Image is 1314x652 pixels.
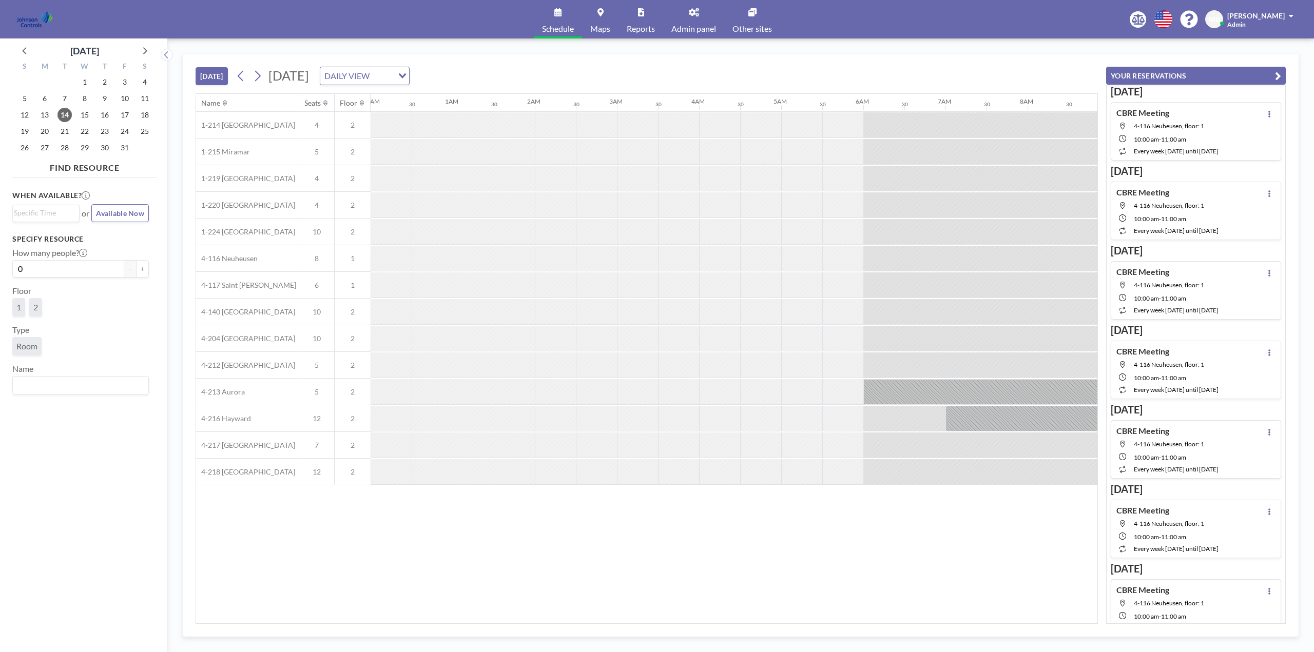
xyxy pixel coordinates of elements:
[98,108,112,122] span: Thursday, October 16, 2025
[70,44,99,58] div: [DATE]
[335,227,371,236] span: 2
[57,141,72,155] span: Tuesday, October 28, 2025
[304,98,321,108] div: Seats
[320,67,409,85] div: Search for option
[196,254,258,263] span: 4-116 Neuheusen
[1159,135,1161,143] span: -
[335,307,371,317] span: 2
[75,61,95,74] div: W
[609,97,623,105] div: 3AM
[196,67,228,85] button: [DATE]
[1161,613,1186,620] span: 11:00 AM
[17,124,32,139] span: Sunday, October 19, 2025
[299,281,334,290] span: 6
[335,201,371,210] span: 2
[340,98,357,108] div: Floor
[335,467,371,477] span: 2
[1134,613,1159,620] span: 10:00 AM
[196,467,295,477] span: 4-218 [GEOGRAPHIC_DATA]
[1161,453,1186,461] span: 11:00 AM
[137,260,149,278] button: +
[16,9,53,30] img: organization-logo
[37,91,52,106] span: Monday, October 6, 2025
[118,75,132,89] span: Friday, October 3, 2025
[1227,21,1246,28] span: Admin
[201,98,220,108] div: Name
[15,61,35,74] div: S
[1134,520,1204,527] span: 4-116 Neuheusen, floor: 1
[299,147,334,156] span: 5
[527,97,540,105] div: 2AM
[299,201,334,210] span: 4
[984,101,990,108] div: 30
[17,108,32,122] span: Sunday, October 12, 2025
[118,141,132,155] span: Friday, October 31, 2025
[196,387,245,397] span: 4-213 Aurora
[409,101,415,108] div: 30
[78,75,92,89] span: Wednesday, October 1, 2025
[1116,108,1169,118] h4: CBRE Meeting
[118,91,132,106] span: Friday, October 10, 2025
[1134,545,1219,552] span: every week [DATE] until [DATE]
[37,124,52,139] span: Monday, October 20, 2025
[1116,346,1169,357] h4: CBRE Meeting
[1161,374,1186,382] span: 11:00 AM
[1066,101,1072,108] div: 30
[373,69,392,83] input: Search for option
[299,361,334,370] span: 5
[96,209,144,218] span: Available Now
[138,75,152,89] span: Saturday, October 4, 2025
[1161,533,1186,541] span: 11:00 AM
[299,387,334,397] span: 5
[299,334,334,343] span: 10
[445,97,458,105] div: 1AM
[1134,465,1219,473] span: every week [DATE] until [DATE]
[1111,483,1281,496] h3: [DATE]
[1111,165,1281,177] h3: [DATE]
[322,69,372,83] span: DAILY VIEW
[57,91,72,106] span: Tuesday, October 7, 2025
[98,124,112,139] span: Thursday, October 23, 2025
[1161,294,1186,302] span: 11:00 AM
[820,101,826,108] div: 30
[1134,294,1159,302] span: 10:00 AM
[1134,599,1204,607] span: 4-116 Neuheusen, floor: 1
[13,205,79,221] div: Search for option
[1159,294,1161,302] span: -
[1134,135,1159,143] span: 10:00 AM
[1116,505,1169,516] h4: CBRE Meeting
[13,377,148,394] div: Search for option
[196,201,295,210] span: 1-220 [GEOGRAPHIC_DATA]
[1134,202,1204,209] span: 4-116 Neuheusen, floor: 1
[78,108,92,122] span: Wednesday, October 15, 2025
[196,334,295,343] span: 4-204 [GEOGRAPHIC_DATA]
[268,68,309,83] span: [DATE]
[78,141,92,155] span: Wednesday, October 29, 2025
[196,121,295,130] span: 1-214 [GEOGRAPHIC_DATA]
[37,108,52,122] span: Monday, October 13, 2025
[118,108,132,122] span: Friday, October 17, 2025
[335,387,371,397] span: 2
[335,174,371,183] span: 2
[691,97,705,105] div: 4AM
[196,414,251,423] span: 4-216 Hayward
[12,286,31,296] label: Floor
[299,227,334,236] span: 10
[1134,122,1204,130] span: 4-116 Neuheusen, floor: 1
[14,379,143,392] input: Search for option
[12,234,149,244] h3: Specify resource
[1111,244,1281,257] h3: [DATE]
[12,248,87,258] label: How many people?
[1134,440,1204,448] span: 4-116 Neuheusen, floor: 1
[1134,374,1159,382] span: 10:00 AM
[1159,533,1161,541] span: -
[1116,426,1169,436] h4: CBRE Meeting
[138,108,152,122] span: Saturday, October 18, 2025
[14,207,73,219] input: Search for option
[335,441,371,450] span: 2
[1159,215,1161,223] span: -
[299,414,334,423] span: 12
[1134,306,1219,314] span: every week [DATE] until [DATE]
[196,361,295,370] span: 4-212 [GEOGRAPHIC_DATA]
[774,97,787,105] div: 5AM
